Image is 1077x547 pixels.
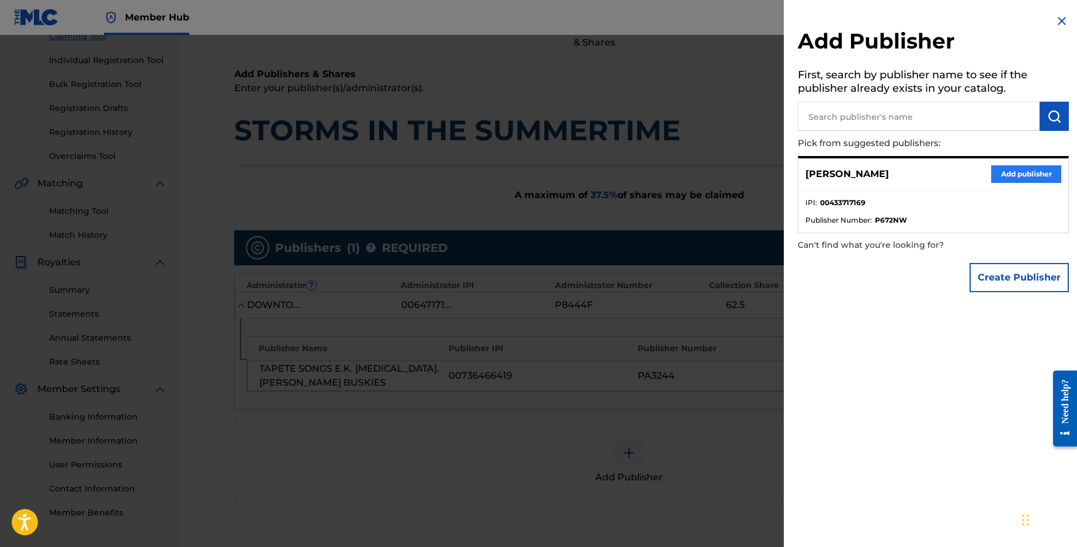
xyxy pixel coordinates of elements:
[798,131,1002,156] p: Pick from suggested publishers:
[1019,491,1077,547] iframe: Chat Widget
[798,65,1069,102] h5: First, search by publisher name to see if the publisher already exists in your catalog.
[1022,503,1029,538] div: Drag
[805,167,889,181] p: [PERSON_NAME]
[798,233,1002,257] p: Can't find what you're looking for?
[798,102,1040,131] input: Search publisher's name
[875,215,907,226] strong: P672NW
[798,28,1069,58] h2: Add Publisher
[1044,360,1077,456] iframe: Resource Center
[970,263,1069,292] button: Create Publisher
[125,11,189,24] span: Member Hub
[991,165,1061,183] button: Add publisher
[820,198,866,208] strong: 00433717169
[14,9,59,26] img: MLC Logo
[104,11,118,25] img: Top Rightsholder
[805,198,817,208] span: IPI :
[805,215,872,226] span: Publisher Number :
[1047,109,1061,123] img: Search Works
